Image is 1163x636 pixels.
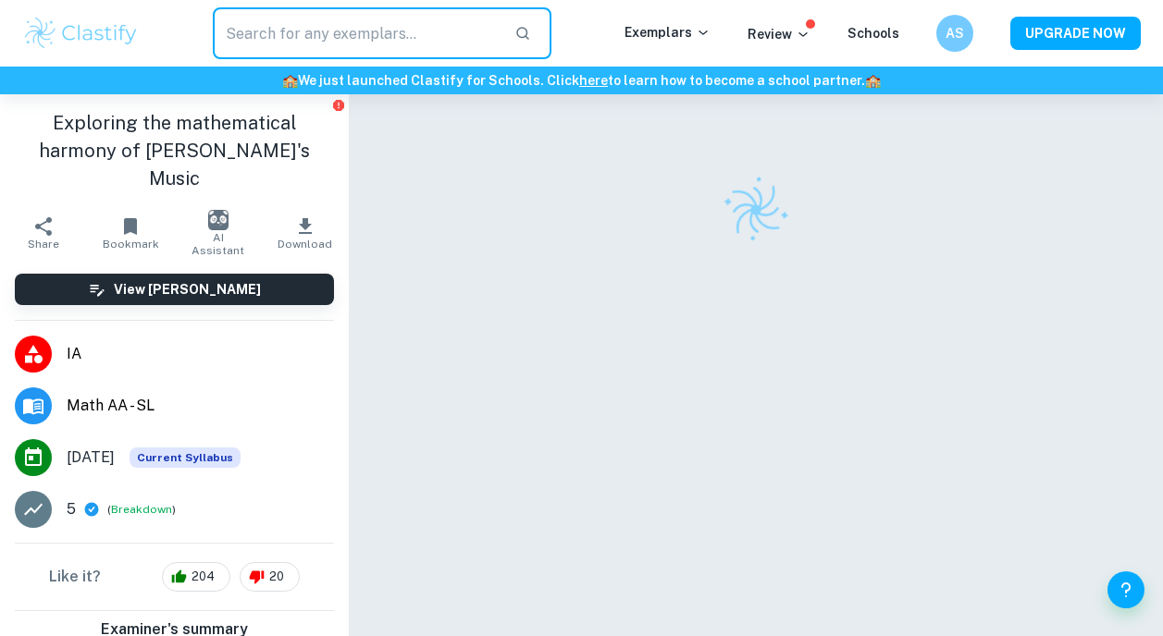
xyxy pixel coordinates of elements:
a: here [579,73,608,88]
span: [DATE] [67,446,115,469]
img: AI Assistant [208,210,229,230]
p: 5 [67,498,76,520]
span: ( ) [107,501,176,519]
h6: Like it? [49,566,101,588]
button: AS [936,15,973,52]
span: Download [278,238,332,251]
div: This exemplar is based on the current syllabus. Feel free to refer to it for inspiration/ideas wh... [130,447,241,468]
h1: Exploring the mathematical harmony of [PERSON_NAME]'s Music [15,109,334,192]
span: 20 [259,568,294,586]
button: Report issue [331,98,345,112]
div: 204 [162,562,230,592]
span: AI Assistant [186,231,251,257]
span: Share [28,238,59,251]
h6: We just launched Clastify for Schools. Click to learn how to become a school partner. [4,70,1159,91]
button: Breakdown [111,501,172,518]
span: 🏫 [282,73,298,88]
a: Schools [848,26,899,41]
img: Clastify logo [711,165,801,255]
input: Search for any exemplars... [213,7,501,59]
h6: View [PERSON_NAME] [114,279,261,300]
span: 204 [181,568,225,586]
img: Clastify logo [22,15,140,52]
button: UPGRADE NOW [1010,17,1141,50]
button: AI Assistant [175,207,262,259]
p: Exemplars [625,22,711,43]
span: Math AA - SL [67,395,334,417]
button: View [PERSON_NAME] [15,274,334,305]
span: Bookmark [103,238,159,251]
h6: AS [945,23,966,43]
p: Review [748,24,810,44]
span: IA [67,343,334,365]
button: Bookmark [87,207,174,259]
span: 🏫 [865,73,881,88]
div: 20 [240,562,300,592]
button: Download [262,207,349,259]
span: Current Syllabus [130,447,241,468]
button: Help and Feedback [1107,571,1144,608]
